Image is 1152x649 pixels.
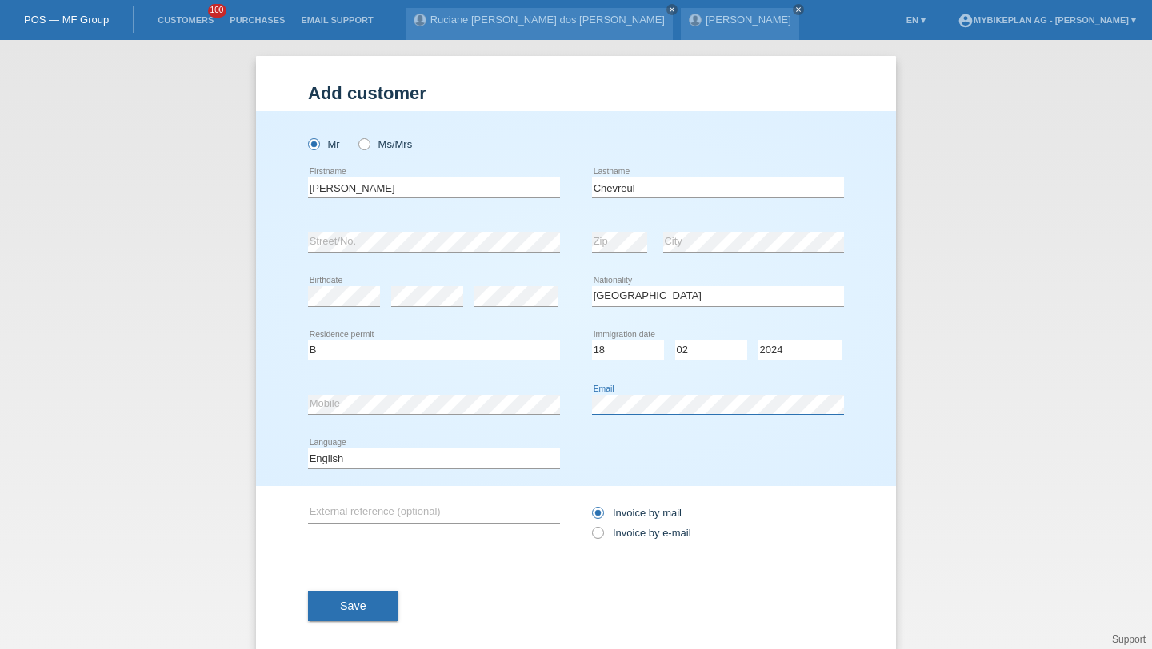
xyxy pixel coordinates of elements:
[308,591,398,621] button: Save
[592,507,602,527] input: Invoice by mail
[794,6,802,14] i: close
[592,507,682,519] label: Invoice by mail
[1112,634,1146,645] a: Support
[24,14,109,26] a: POS — MF Group
[950,15,1144,25] a: account_circleMybikeplan AG - [PERSON_NAME] ▾
[208,4,227,18] span: 100
[706,14,791,26] a: [PERSON_NAME]
[668,6,676,14] i: close
[666,4,678,15] a: close
[293,15,381,25] a: Email Support
[222,15,293,25] a: Purchases
[150,15,222,25] a: Customers
[793,4,804,15] a: close
[340,599,366,612] span: Save
[592,527,691,539] label: Invoice by e-mail
[308,138,318,149] input: Mr
[308,83,844,103] h1: Add customer
[898,15,934,25] a: EN ▾
[358,138,369,149] input: Ms/Mrs
[592,527,602,547] input: Invoice by e-mail
[430,14,665,26] a: Ruciane [PERSON_NAME] dos [PERSON_NAME]
[958,13,974,29] i: account_circle
[358,138,412,150] label: Ms/Mrs
[308,138,340,150] label: Mr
